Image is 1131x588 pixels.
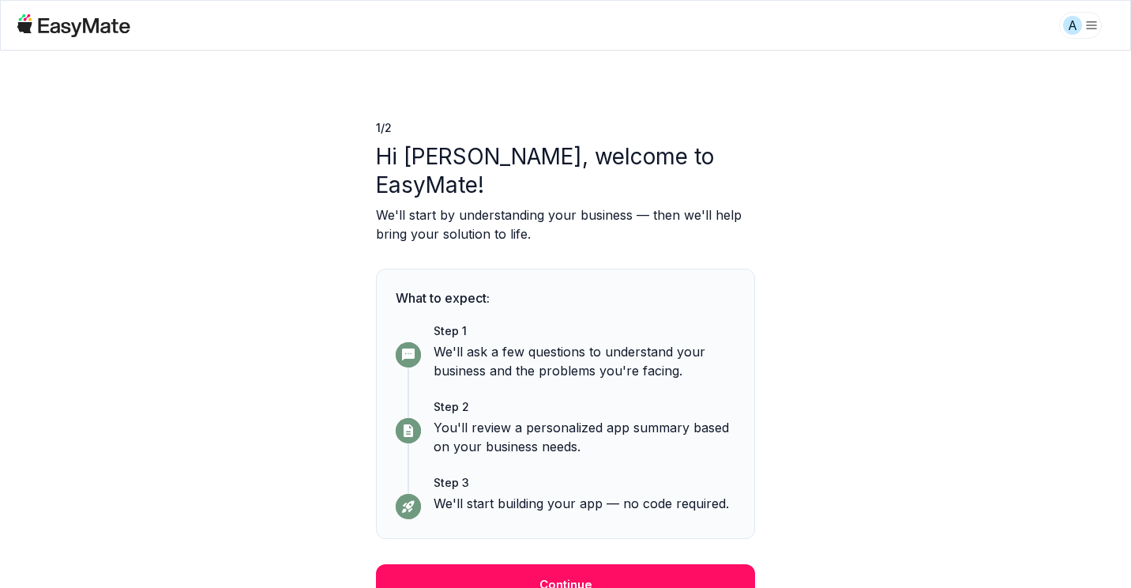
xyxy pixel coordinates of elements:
[376,205,755,243] p: We'll start by understanding your business — then we'll help bring your solution to life.
[434,399,735,415] p: Step 2
[434,323,735,339] p: Step 1
[376,120,755,136] p: 1 / 2
[376,142,755,199] p: Hi [PERSON_NAME], welcome to EasyMate!
[434,494,735,513] p: We'll start building your app — no code required.
[434,475,735,491] p: Step 3
[434,342,735,380] p: We'll ask a few questions to understand your business and the problems you're facing.
[396,288,735,307] p: What to expect:
[1063,16,1082,35] div: A
[434,418,735,456] p: You'll review a personalized app summary based on your business needs.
